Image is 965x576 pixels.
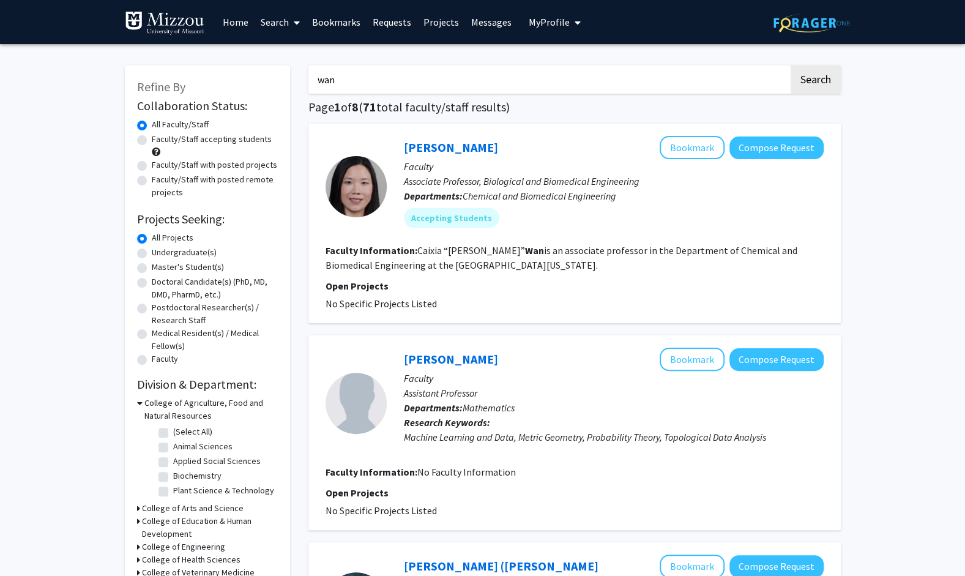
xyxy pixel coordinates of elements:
[137,79,185,94] span: Refine By
[404,190,463,202] b: Departments:
[773,13,850,32] img: ForagerOne Logo
[729,137,824,159] button: Compose Request to Caixia Wan
[363,99,376,114] span: 71
[152,231,193,244] label: All Projects
[306,1,367,43] a: Bookmarks
[142,502,244,515] h3: College of Arts and Science
[326,485,824,500] p: Open Projects
[326,297,437,310] span: No Specific Projects Listed
[326,279,824,293] p: Open Projects
[173,469,222,482] label: Biochemistry
[326,244,417,256] b: Faculty Information:
[152,133,272,146] label: Faculty/Staff accepting students
[404,159,824,174] p: Faculty
[529,16,570,28] span: My Profile
[404,371,824,386] p: Faculty
[144,397,278,422] h3: College of Agriculture, Food and Natural Resources
[525,244,544,256] b: Wan
[142,515,278,540] h3: College of Education & Human Development
[404,430,824,444] div: Machine Learning and Data, Metric Geometry, Probability Theory, Topological Data Analysis
[404,208,499,228] mat-chip: Accepting Students
[404,174,824,189] p: Associate Professor, Biological and Biomedical Engineering
[334,99,341,114] span: 1
[326,504,437,517] span: No Specific Projects Listed
[142,540,225,553] h3: College of Engineering
[352,99,359,114] span: 8
[152,246,217,259] label: Undergraduate(s)
[404,558,598,574] a: [PERSON_NAME] ([PERSON_NAME]
[729,348,824,371] button: Compose Request to Zhengchao Wan
[217,1,255,43] a: Home
[173,425,212,438] label: (Select All)
[152,173,278,199] label: Faculty/Staff with posted remote projects
[137,212,278,226] h2: Projects Seeking:
[913,521,956,567] iframe: Chat
[404,351,498,367] a: [PERSON_NAME]
[326,244,797,271] fg-read-more: Caixia “[PERSON_NAME]” is an associate professor in the Department of Chemical and Biomedical Eng...
[367,1,417,43] a: Requests
[404,402,463,414] b: Departments:
[152,327,278,353] label: Medical Resident(s) / Medical Fellow(s)
[142,553,240,566] h3: College of Health Sciences
[404,416,490,428] b: Research Keywords:
[463,190,616,202] span: Chemical and Biomedical Engineering
[125,11,204,36] img: University of Missouri Logo
[137,377,278,392] h2: Division & Department:
[660,136,725,159] button: Add Caixia Wan to Bookmarks
[417,466,516,478] span: No Faculty Information
[326,466,417,478] b: Faculty Information:
[152,301,278,327] label: Postdoctoral Researcher(s) / Research Staff
[660,348,725,371] button: Add Zhengchao Wan to Bookmarks
[308,100,841,114] h1: Page of ( total faculty/staff results)
[791,65,841,94] button: Search
[404,386,824,400] p: Assistant Professor
[152,118,209,131] label: All Faculty/Staff
[152,261,224,274] label: Master's Student(s)
[173,484,274,497] label: Plant Science & Technology
[152,275,278,301] label: Doctoral Candidate(s) (PhD, MD, DMD, PharmD, etc.)
[173,455,261,468] label: Applied Social Sciences
[152,159,277,171] label: Faculty/Staff with posted projects
[152,353,178,365] label: Faculty
[463,402,515,414] span: Mathematics
[308,65,789,94] input: Search Keywords
[404,140,498,155] a: [PERSON_NAME]
[137,99,278,113] h2: Collaboration Status:
[173,440,233,453] label: Animal Sciences
[465,1,518,43] a: Messages
[255,1,306,43] a: Search
[417,1,465,43] a: Projects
